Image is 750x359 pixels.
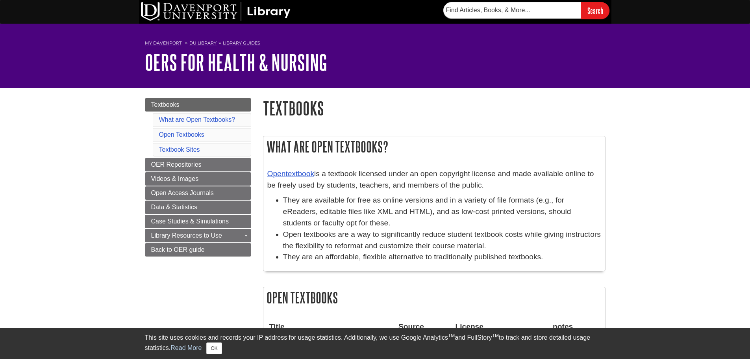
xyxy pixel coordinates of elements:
li: Open textbooks are a way to significantly reduce student textbook costs while giving instructors ... [283,229,601,252]
a: DU Library [189,40,217,46]
input: Search [581,2,609,19]
a: Case Studies & Simulations [145,215,251,228]
th: notes [551,319,601,334]
h2: Open Textbooks [263,287,605,308]
li: They are available for free as online versions and in a variety of file formats (e.g., for eReade... [283,195,601,229]
span: Back to OER guide [151,246,205,253]
a: Back to OER guide [145,243,251,257]
div: This site uses cookies and records your IP address for usage statistics. Additionally, we use Goo... [145,333,606,354]
th: License [453,319,551,334]
a: Textbook Sites [159,146,200,153]
a: Textbooks [145,98,251,112]
th: Title [267,319,396,334]
span: Library Resources to Use [151,232,222,239]
p: is a textbook licensed under an open copyright license and made available online to be freely use... [267,168,601,191]
div: Guide Page Menu [145,98,251,257]
a: Library Resources to Use [145,229,251,242]
span: Data & Statistics [151,204,197,210]
a: Open Textbooks [159,131,204,138]
a: textbook [285,169,314,178]
a: Open Access Journals [145,186,251,200]
a: OER Repositories [145,158,251,171]
h1: Textbooks [263,98,606,118]
button: Close [206,342,222,354]
a: OERs for Health & Nursing [145,50,327,74]
a: What are Open Textbooks? [159,116,235,123]
span: Open Access Journals [151,190,214,196]
input: Find Articles, Books, & More... [443,2,581,19]
a: Data & Statistics [145,201,251,214]
span: Textbooks [151,101,180,108]
th: Source [396,319,454,334]
a: Videos & Images [145,172,251,186]
h2: What are Open Textbooks? [263,136,605,157]
img: DU Library [141,2,291,21]
a: Open [267,169,286,178]
span: Case Studies & Simulations [151,218,229,225]
sup: TM [448,333,455,339]
a: Library Guides [223,40,260,46]
sup: TM [492,333,499,339]
li: They are an affordable, flexible alternative to traditionally published textbooks. [283,251,601,263]
a: Read More [170,344,202,351]
nav: breadcrumb [145,38,606,50]
form: Searches DU Library's articles, books, and more [443,2,609,19]
span: OER Repositories [151,161,202,168]
span: Videos & Images [151,175,199,182]
a: My Davenport [145,40,181,47]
